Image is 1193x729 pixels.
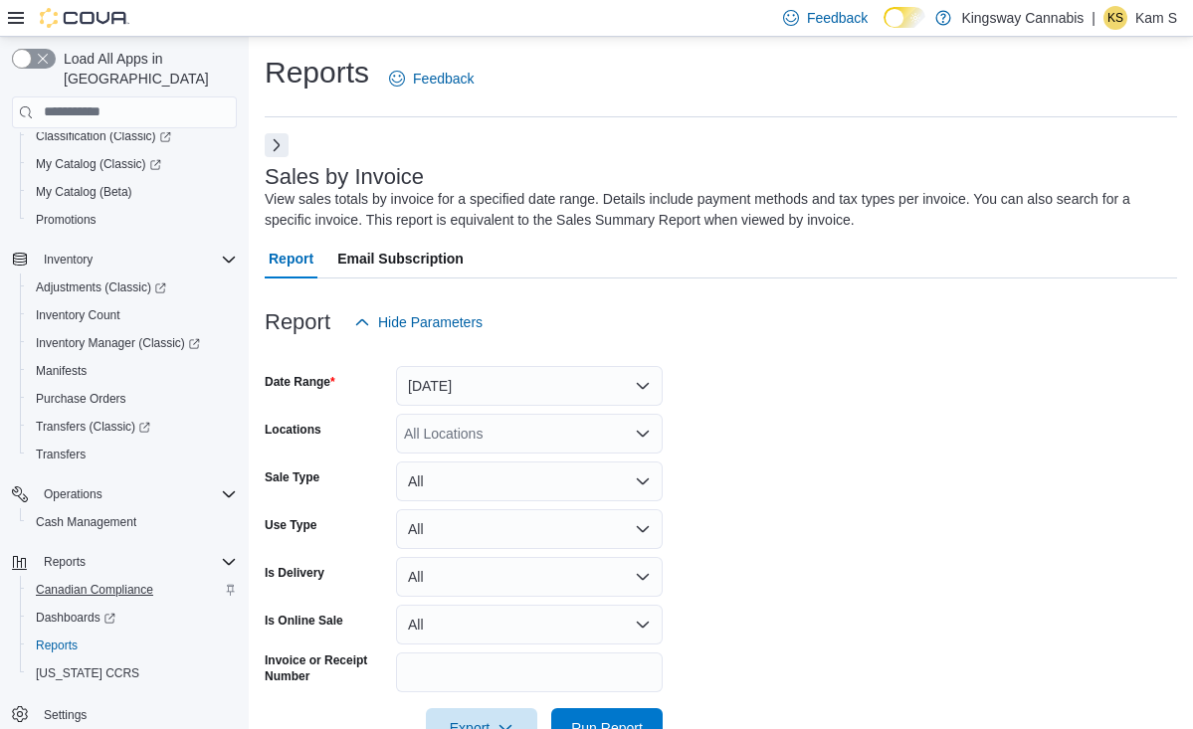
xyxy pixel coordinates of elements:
[28,510,237,534] span: Cash Management
[36,514,136,530] span: Cash Management
[265,189,1167,231] div: View sales totals by invoice for a specified date range. Details include payment methods and tax ...
[20,329,245,357] a: Inventory Manager (Classic)
[28,578,161,602] a: Canadian Compliance
[36,248,100,272] button: Inventory
[265,517,316,533] label: Use Type
[1135,6,1177,30] p: Kam S
[265,165,424,189] h3: Sales by Invoice
[28,275,174,299] a: Adjustments (Classic)
[28,634,237,657] span: Reports
[265,652,388,684] label: Invoice or Receipt Number
[28,415,237,439] span: Transfers (Classic)
[265,469,319,485] label: Sale Type
[28,387,134,411] a: Purchase Orders
[36,307,120,323] span: Inventory Count
[20,604,245,632] a: Dashboards
[20,150,245,178] a: My Catalog (Classic)
[20,508,245,536] button: Cash Management
[396,605,663,644] button: All
[1107,6,1123,30] span: KS
[28,606,123,630] a: Dashboards
[28,359,237,383] span: Manifests
[20,206,245,234] button: Promotions
[28,152,237,176] span: My Catalog (Classic)
[20,576,245,604] button: Canadian Compliance
[36,703,95,727] a: Settings
[265,133,289,157] button: Next
[28,331,237,355] span: Inventory Manager (Classic)
[28,124,237,148] span: Classification (Classic)
[28,303,237,327] span: Inventory Count
[265,310,330,334] h3: Report
[28,152,169,176] a: My Catalog (Classic)
[36,419,150,435] span: Transfers (Classic)
[961,6,1084,30] p: Kingsway Cannabis
[396,366,663,406] button: [DATE]
[20,632,245,659] button: Reports
[36,482,110,506] button: Operations
[28,510,144,534] a: Cash Management
[28,303,128,327] a: Inventory Count
[337,239,464,278] span: Email Subscription
[36,391,126,407] span: Purchase Orders
[36,582,153,598] span: Canadian Compliance
[28,275,237,299] span: Adjustments (Classic)
[36,701,237,726] span: Settings
[36,248,237,272] span: Inventory
[396,557,663,597] button: All
[36,128,171,144] span: Classification (Classic)
[28,634,86,657] a: Reports
[20,385,245,413] button: Purchase Orders
[36,184,132,200] span: My Catalog (Beta)
[265,422,321,438] label: Locations
[28,443,237,466] span: Transfers
[413,69,474,89] span: Feedback
[807,8,868,28] span: Feedback
[36,335,200,351] span: Inventory Manager (Classic)
[4,480,245,508] button: Operations
[4,246,245,273] button: Inventory
[884,28,885,29] span: Dark Mode
[36,279,166,295] span: Adjustments (Classic)
[44,554,86,570] span: Reports
[36,665,139,681] span: [US_STATE] CCRS
[36,363,87,379] span: Manifests
[20,441,245,468] button: Transfers
[20,178,245,206] button: My Catalog (Beta)
[265,613,343,629] label: Is Online Sale
[28,180,140,204] a: My Catalog (Beta)
[28,606,237,630] span: Dashboards
[20,659,245,687] button: [US_STATE] CCRS
[56,49,237,89] span: Load All Apps in [GEOGRAPHIC_DATA]
[396,461,663,501] button: All
[635,426,651,442] button: Open list of options
[20,122,245,150] a: Classification (Classic)
[269,239,313,278] span: Report
[36,610,115,626] span: Dashboards
[36,550,94,574] button: Reports
[20,273,245,301] a: Adjustments (Classic)
[381,59,482,98] a: Feedback
[4,548,245,576] button: Reports
[28,387,237,411] span: Purchase Orders
[28,180,237,204] span: My Catalog (Beta)
[4,699,245,728] button: Settings
[28,208,104,232] a: Promotions
[28,208,237,232] span: Promotions
[28,661,147,685] a: [US_STATE] CCRS
[44,486,102,502] span: Operations
[1103,6,1127,30] div: Kam S
[396,509,663,549] button: All
[884,7,925,28] input: Dark Mode
[265,53,369,92] h1: Reports
[28,415,158,439] a: Transfers (Classic)
[28,443,94,466] a: Transfers
[20,301,245,329] button: Inventory Count
[265,565,324,581] label: Is Delivery
[28,124,179,148] a: Classification (Classic)
[36,550,237,574] span: Reports
[28,359,95,383] a: Manifests
[28,578,237,602] span: Canadian Compliance
[36,447,86,462] span: Transfers
[36,212,97,228] span: Promotions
